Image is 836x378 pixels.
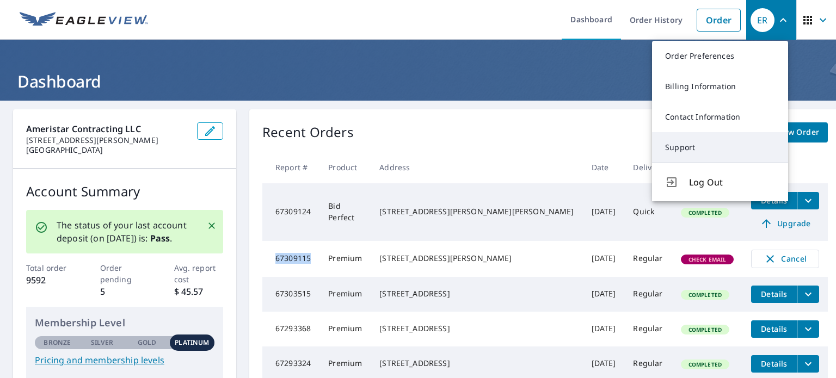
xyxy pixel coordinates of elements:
button: Close [205,219,219,233]
a: Order [697,9,741,32]
p: The status of your last account deposit (on [DATE]) is: . [57,219,194,245]
a: Support [652,132,788,163]
td: 67303515 [262,277,319,312]
p: Recent Orders [262,122,354,142]
p: $ 45.57 [174,285,224,298]
td: Regular [624,277,672,312]
td: Regular [624,312,672,346]
span: Completed [682,291,728,299]
p: Membership Level [35,315,214,330]
p: Account Summary [26,182,223,201]
b: Pass [150,232,170,244]
p: Silver [91,338,114,348]
td: 67309124 [262,183,319,241]
h1: Dashboard [13,70,823,92]
td: [DATE] [583,312,625,346]
td: Regular [624,241,672,277]
span: Completed [682,326,728,333]
td: 67309115 [262,241,319,277]
td: [DATE] [583,277,625,312]
a: Pricing and membership levels [35,354,214,367]
th: Delivery [624,151,672,183]
th: Product [319,151,371,183]
button: detailsBtn-67293368 [751,320,797,338]
span: Upgrade [758,217,813,230]
div: [STREET_ADDRESS][PERSON_NAME] [379,253,574,264]
button: filesDropdownBtn-67293324 [797,355,819,373]
button: filesDropdownBtn-67303515 [797,286,819,303]
button: Cancel [751,250,819,268]
td: Premium [319,277,371,312]
div: [STREET_ADDRESS] [379,358,574,369]
a: Upgrade [751,215,819,232]
p: Gold [138,338,156,348]
button: filesDropdownBtn-67309124 [797,192,819,209]
a: Billing Information [652,71,788,102]
div: [STREET_ADDRESS] [379,288,574,299]
a: Contact Information [652,102,788,132]
span: Completed [682,209,728,216]
img: EV Logo [20,12,148,28]
div: [STREET_ADDRESS][PERSON_NAME][PERSON_NAME] [379,206,574,217]
p: 9592 [26,274,76,287]
p: Bronze [44,338,71,348]
th: Report # [262,151,319,183]
p: Ameristar Contracting LLC [26,122,188,135]
p: Avg. report cost [174,262,224,285]
span: Details [758,358,790,369]
button: Log Out [652,163,788,201]
p: 5 [100,285,150,298]
td: Bid Perfect [319,183,371,241]
button: filesDropdownBtn-67293368 [797,320,819,338]
p: Order pending [100,262,150,285]
span: Cancel [763,252,808,265]
span: Details [758,324,790,334]
th: Address [371,151,582,183]
td: Quick [624,183,672,241]
div: [STREET_ADDRESS] [379,323,574,334]
span: Log Out [689,176,775,189]
p: Total order [26,262,76,274]
p: Platinum [175,338,209,348]
td: 67293368 [262,312,319,346]
td: Premium [319,241,371,277]
td: Premium [319,312,371,346]
p: [GEOGRAPHIC_DATA] [26,145,188,155]
div: ER [751,8,774,32]
button: detailsBtn-67293324 [751,355,797,373]
button: detailsBtn-67303515 [751,286,797,303]
span: Details [758,289,790,299]
span: Check Email [682,256,733,263]
a: Order Preferences [652,41,788,71]
span: Completed [682,361,728,368]
td: [DATE] [583,183,625,241]
td: [DATE] [583,241,625,277]
th: Date [583,151,625,183]
p: [STREET_ADDRESS][PERSON_NAME] [26,135,188,145]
